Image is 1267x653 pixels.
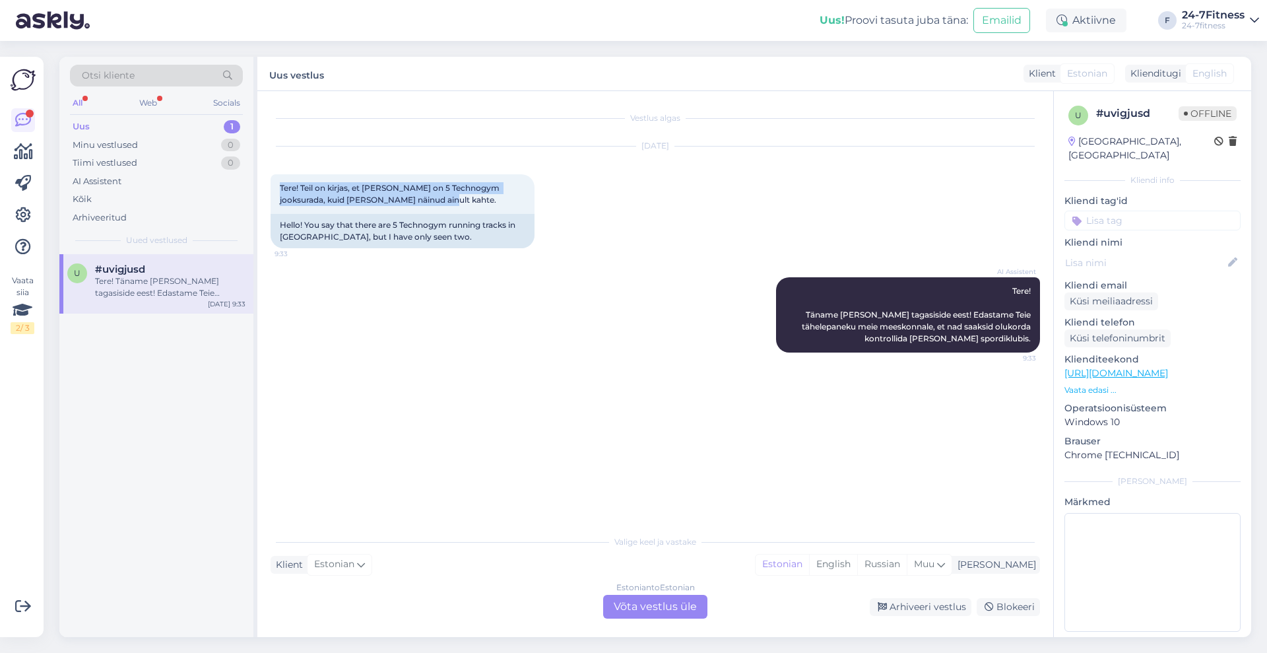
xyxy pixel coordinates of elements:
[73,139,138,152] div: Minu vestlused
[126,234,187,246] span: Uued vestlused
[1064,367,1168,379] a: [URL][DOMAIN_NAME]
[1064,174,1241,186] div: Kliendi info
[857,555,907,574] div: Russian
[73,175,121,188] div: AI Assistent
[73,211,127,224] div: Arhiveeritud
[1064,236,1241,250] p: Kliendi nimi
[269,65,324,83] label: Uus vestlus
[1065,256,1225,270] input: Lisa nimi
[1064,384,1241,396] p: Vaata edasi ...
[1064,495,1241,509] p: Märkmed
[74,268,81,278] span: u
[1064,401,1241,415] p: Operatsioonisüsteem
[973,8,1030,33] button: Emailid
[137,94,160,112] div: Web
[914,558,934,570] span: Muu
[1064,353,1241,366] p: Klienditeekond
[11,275,34,334] div: Vaata siia
[11,67,36,92] img: Askly Logo
[1096,106,1179,121] div: # uvigjusd
[221,139,240,152] div: 0
[1067,67,1107,81] span: Estonian
[802,286,1033,343] span: Tere! Täname [PERSON_NAME] tagasiside eest! Edastame Teie tähelepaneku meie meeskonnale, et nad s...
[1075,110,1082,120] span: u
[1158,11,1177,30] div: F
[95,263,145,275] span: #uvigjusd
[1064,434,1241,448] p: Brauser
[1182,10,1245,20] div: 24-7Fitness
[221,156,240,170] div: 0
[952,558,1036,572] div: [PERSON_NAME]
[1064,316,1241,329] p: Kliendi telefon
[1068,135,1214,162] div: [GEOGRAPHIC_DATA], [GEOGRAPHIC_DATA]
[73,156,137,170] div: Tiimi vestlused
[987,353,1036,363] span: 9:33
[82,69,135,83] span: Otsi kliente
[11,322,34,334] div: 2 / 3
[271,536,1040,548] div: Valige keel ja vastake
[603,595,707,619] div: Võta vestlus üle
[820,14,845,26] b: Uus!
[208,299,245,309] div: [DATE] 9:33
[809,555,857,574] div: English
[820,13,968,28] div: Proovi tasuta juba täna:
[1179,106,1237,121] span: Offline
[977,598,1040,616] div: Blokeeri
[616,582,695,594] div: Estonian to Estonian
[1064,211,1241,230] input: Lisa tag
[870,598,971,616] div: Arhiveeri vestlus
[224,120,240,133] div: 1
[271,558,303,572] div: Klient
[70,94,85,112] div: All
[271,214,535,248] div: Hello! You say that there are 5 Technogym running tracks in [GEOGRAPHIC_DATA], but I have only se...
[1064,475,1241,487] div: [PERSON_NAME]
[1064,329,1171,347] div: Küsi telefoninumbrit
[314,557,354,572] span: Estonian
[1125,67,1181,81] div: Klienditugi
[1182,20,1245,31] div: 24-7fitness
[73,120,90,133] div: Uus
[211,94,243,112] div: Socials
[1064,292,1158,310] div: Küsi meiliaadressi
[1023,67,1056,81] div: Klient
[275,249,324,259] span: 9:33
[73,193,92,206] div: Kõik
[1064,415,1241,429] p: Windows 10
[1064,279,1241,292] p: Kliendi email
[987,267,1036,277] span: AI Assistent
[1192,67,1227,81] span: English
[271,112,1040,124] div: Vestlus algas
[1046,9,1126,32] div: Aktiivne
[1064,194,1241,208] p: Kliendi tag'id
[756,555,809,574] div: Estonian
[271,140,1040,152] div: [DATE]
[1182,10,1259,31] a: 24-7Fitness24-7fitness
[1064,448,1241,462] p: Chrome [TECHNICAL_ID]
[95,275,245,299] div: Tere! Täname [PERSON_NAME] tagasiside eest! Edastame Teie tähelepaneku meie meeskonnale, et nad s...
[280,183,502,205] span: Tere! Teil on kirjas, et [PERSON_NAME] on 5 Technogym jooksurada, kuid [PERSON_NAME] näinud ainul...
